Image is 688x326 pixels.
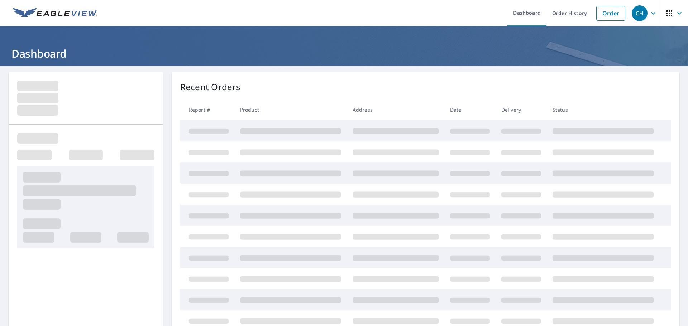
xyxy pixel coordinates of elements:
[180,81,240,93] p: Recent Orders
[444,99,496,120] th: Date
[180,99,234,120] th: Report #
[13,8,97,19] img: EV Logo
[596,6,625,21] a: Order
[496,99,547,120] th: Delivery
[547,99,659,120] th: Status
[234,99,347,120] th: Product
[632,5,648,21] div: CH
[347,99,444,120] th: Address
[9,46,679,61] h1: Dashboard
